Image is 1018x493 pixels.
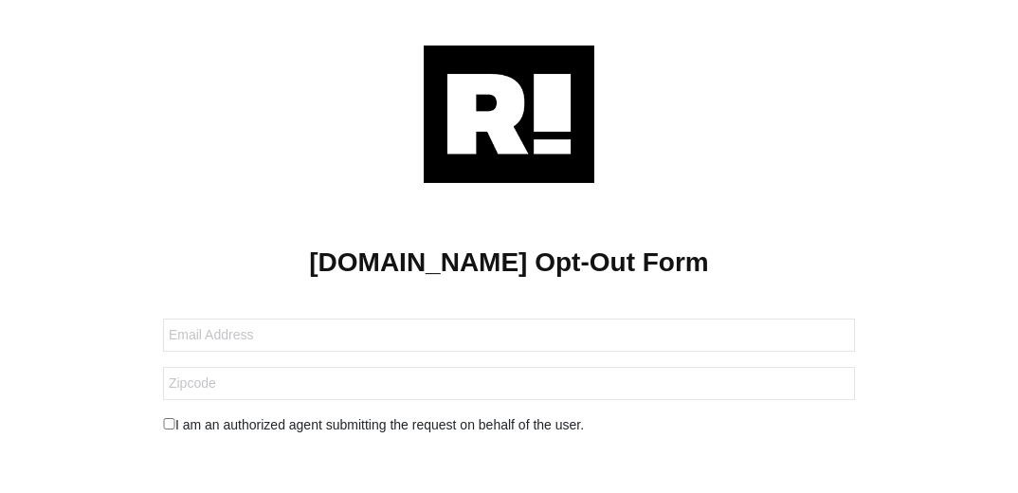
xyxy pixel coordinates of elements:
[163,319,855,352] input: Email Address
[163,367,855,400] input: Zipcode
[28,246,990,279] h1: [DOMAIN_NAME] Opt-Out Form
[424,46,594,183] img: Retention.com
[149,415,869,435] div: I am an authorized agent submitting the request on behalf of the user.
